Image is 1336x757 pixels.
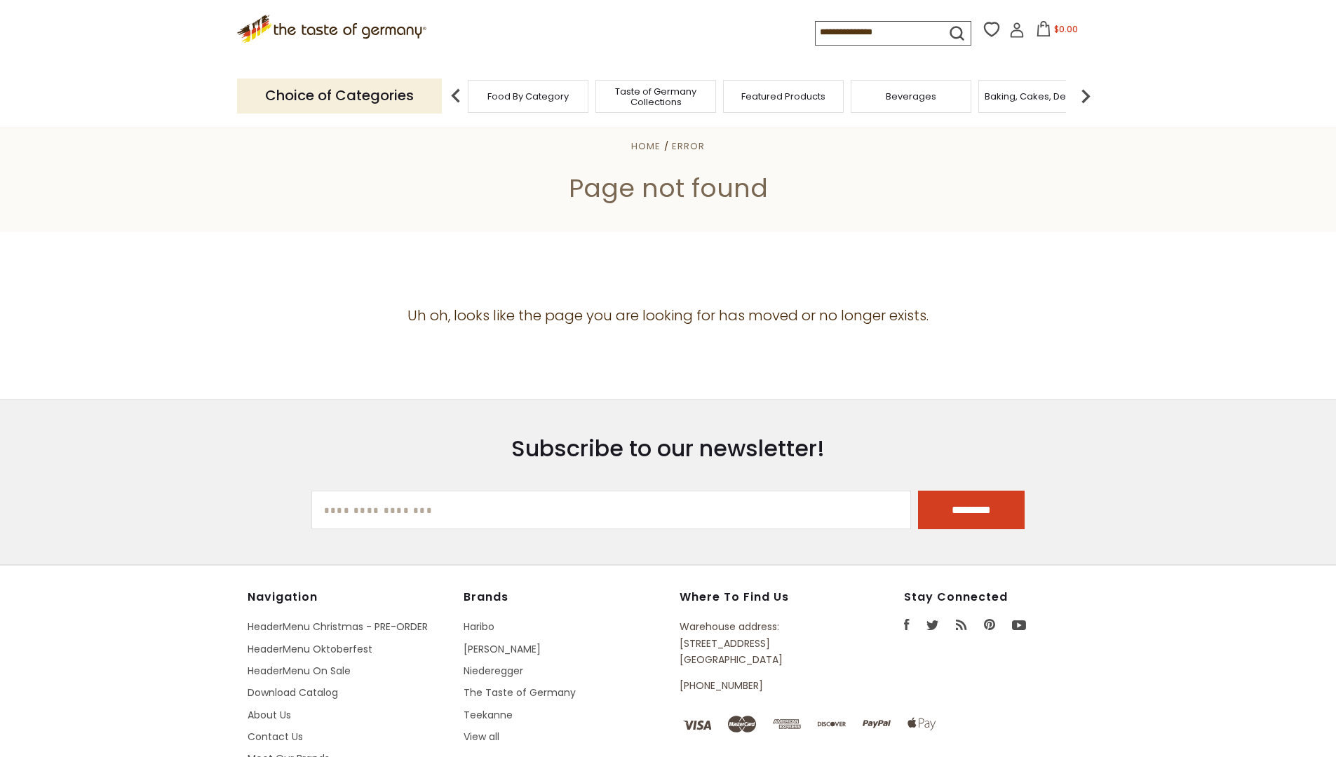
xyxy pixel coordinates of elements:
[680,678,839,694] p: [PHONE_NUMBER]
[886,91,936,102] a: Beverages
[985,91,1093,102] a: Baking, Cakes, Desserts
[237,79,442,113] p: Choice of Categories
[464,642,541,656] a: [PERSON_NAME]
[43,172,1293,204] h1: Page not found
[741,91,825,102] a: Featured Products
[631,139,661,153] a: Home
[1072,82,1100,110] img: next arrow
[1054,23,1078,35] span: $0.00
[600,86,712,107] a: Taste of Germany Collections
[248,664,351,678] a: HeaderMenu On Sale
[464,686,576,700] a: The Taste of Germany
[248,590,450,604] h4: Navigation
[464,664,523,678] a: Niederegger
[464,730,499,744] a: View all
[464,590,666,604] h4: Brands
[680,590,839,604] h4: Where to find us
[487,91,569,102] a: Food By Category
[904,590,1089,604] h4: Stay Connected
[464,620,494,634] a: Haribo
[248,642,372,656] a: HeaderMenu Oktoberfest
[248,730,303,744] a: Contact Us
[442,82,470,110] img: previous arrow
[1027,21,1087,42] button: $0.00
[248,620,428,634] a: HeaderMenu Christmas - PRE-ORDER
[248,307,1089,325] h4: Uh oh, looks like the page you are looking for has moved or no longer exists.
[672,139,705,153] a: Error
[464,708,513,722] a: Teekanne
[311,435,1025,463] h3: Subscribe to our newsletter!
[680,619,839,668] p: Warehouse address: [STREET_ADDRESS] [GEOGRAPHIC_DATA]
[248,686,338,700] a: Download Catalog
[248,708,291,722] a: About Us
